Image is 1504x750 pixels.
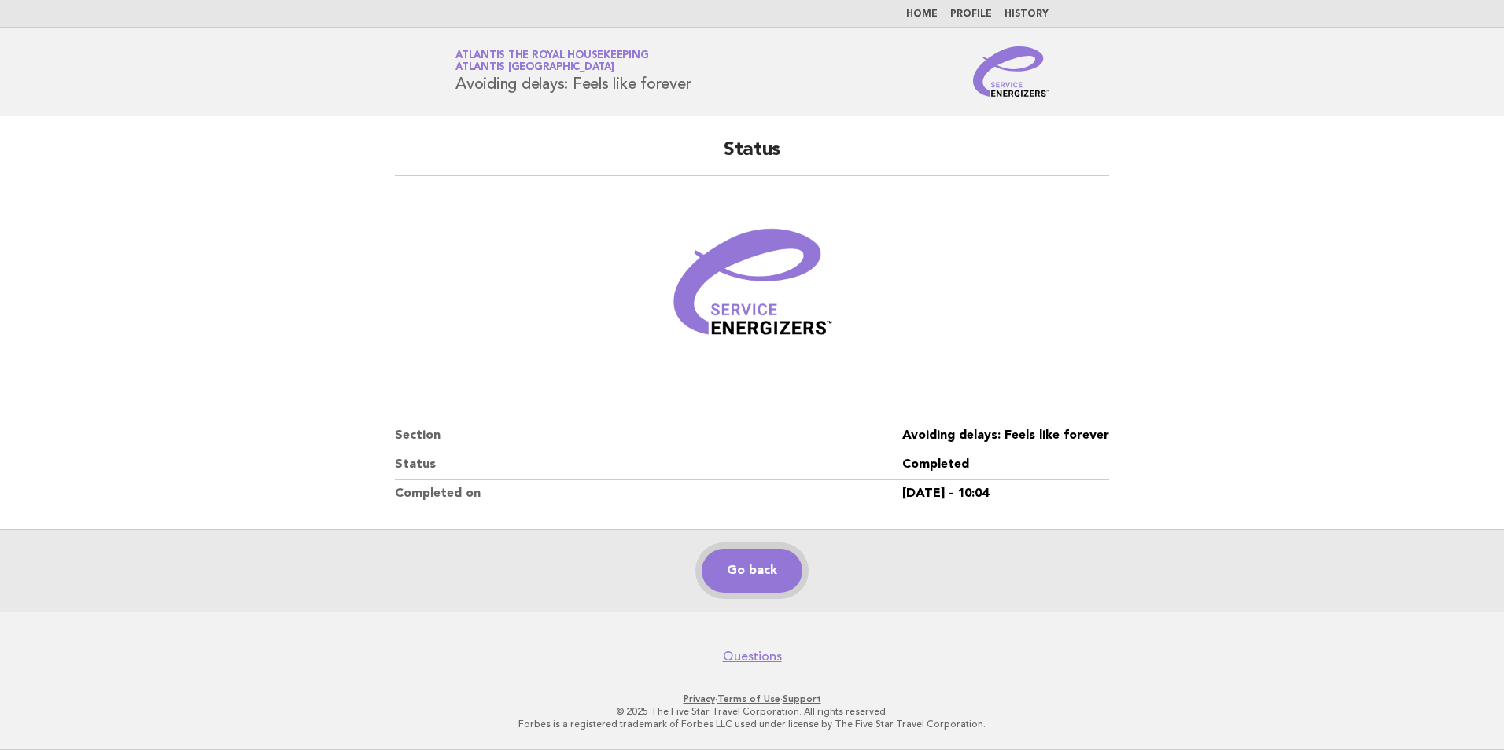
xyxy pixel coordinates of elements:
dd: Completed [902,450,1109,480]
dd: Avoiding delays: Feels like forever [902,421,1109,450]
a: Questions [723,649,782,664]
a: Atlantis the Royal HousekeepingAtlantis [GEOGRAPHIC_DATA] [455,50,648,72]
a: Privacy [684,693,715,704]
a: Profile [950,9,992,19]
p: Forbes is a registered trademark of Forbes LLC used under license by The Five Star Travel Corpora... [271,718,1233,730]
img: Service Energizers [973,46,1049,97]
dt: Completed on [395,480,902,508]
a: Terms of Use [717,693,780,704]
h2: Status [395,138,1109,176]
h1: Avoiding delays: Feels like forever [455,51,691,92]
p: · · [271,693,1233,705]
dd: [DATE] - 10:04 [902,480,1109,508]
p: © 2025 The Five Star Travel Corporation. All rights reserved. [271,705,1233,718]
a: Support [783,693,821,704]
a: History [1005,9,1049,19]
dt: Section [395,421,902,450]
a: Home [906,9,938,19]
span: Atlantis [GEOGRAPHIC_DATA] [455,63,614,73]
a: Go back [702,549,802,593]
dt: Status [395,450,902,480]
img: Verified [658,195,846,384]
